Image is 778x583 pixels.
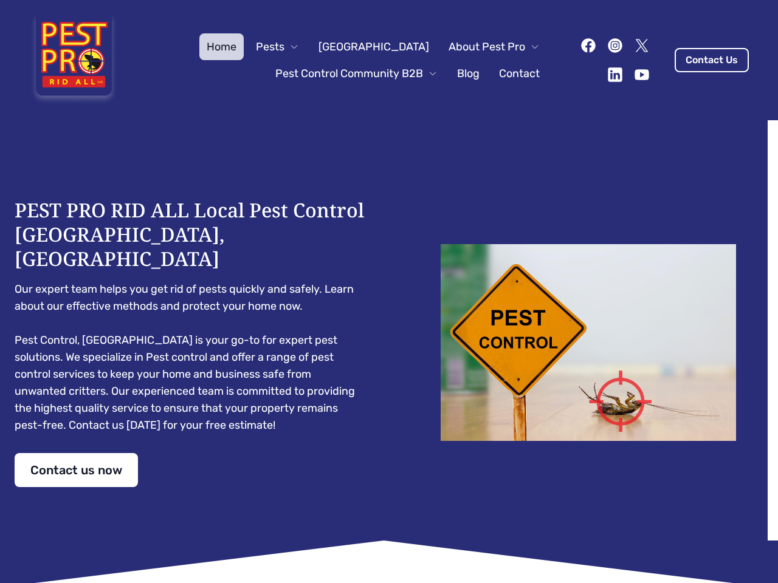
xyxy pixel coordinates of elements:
a: Contact Us [675,48,749,72]
button: Pests [249,33,306,60]
button: Pest Control Community B2B [268,60,445,87]
h1: PEST PRO RID ALL Local Pest Control [GEOGRAPHIC_DATA], [GEOGRAPHIC_DATA] [15,198,365,271]
span: Pest Control Community B2B [275,65,423,82]
a: Blog [450,60,487,87]
a: Contact [492,60,547,87]
a: Contact us now [15,453,138,487]
span: About Pest Pro [449,38,525,55]
pre: Our expert team helps you get rid of pests quickly and safely. Learn about our effective methods ... [15,281,365,434]
img: Dead cockroach on floor with caution sign pest control [413,244,763,441]
a: [GEOGRAPHIC_DATA] [311,33,436,60]
a: Home [199,33,244,60]
button: About Pest Pro [441,33,547,60]
img: Pest Pro Rid All [29,15,119,106]
span: Pests [256,38,284,55]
